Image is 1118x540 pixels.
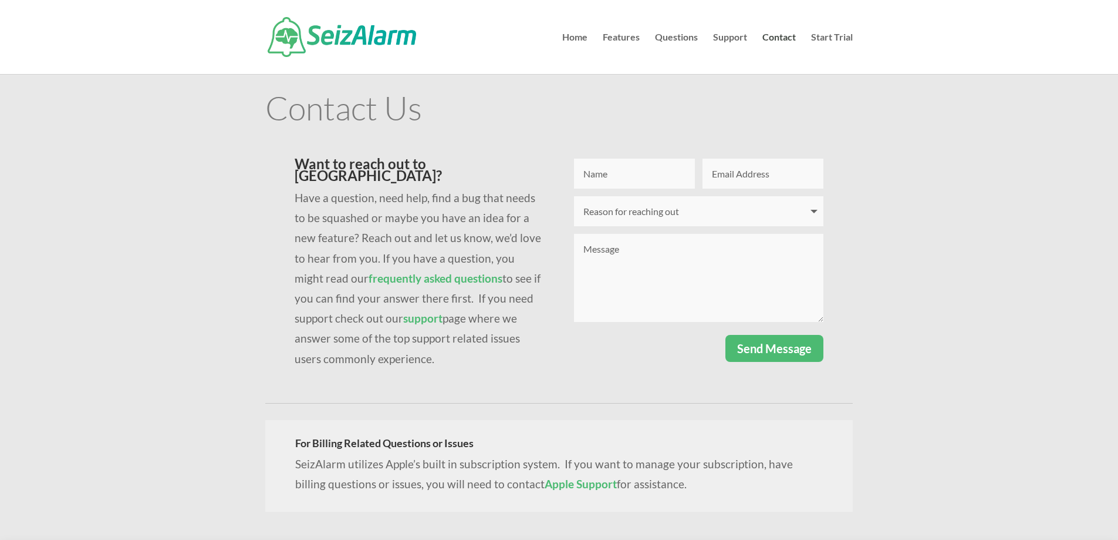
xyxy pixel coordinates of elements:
[562,33,587,74] a: Home
[265,91,853,130] h1: Contact Us
[295,438,823,454] h4: For Billing Related Questions or Issues
[725,335,823,362] button: Send Message
[811,33,853,74] a: Start Trial
[574,159,695,189] input: Name
[603,33,640,74] a: Features
[295,188,545,369] p: Have a question, need help, find a bug that needs to be squashed or maybe you have an idea for a ...
[295,155,442,184] span: Want to reach out to [GEOGRAPHIC_DATA]?
[369,271,502,285] a: frequently asked questions
[655,33,698,74] a: Questions
[762,33,796,74] a: Contact
[702,159,823,189] input: Email Address
[403,311,443,325] a: support
[1014,494,1105,527] iframe: Help widget launcher
[295,454,823,494] p: SeizAlarm utilizes Apple’s built in subscription system. If you want to manage your subscription,...
[268,17,416,57] img: SeizAlarm
[545,477,617,491] a: Apple Support
[713,33,747,74] a: Support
